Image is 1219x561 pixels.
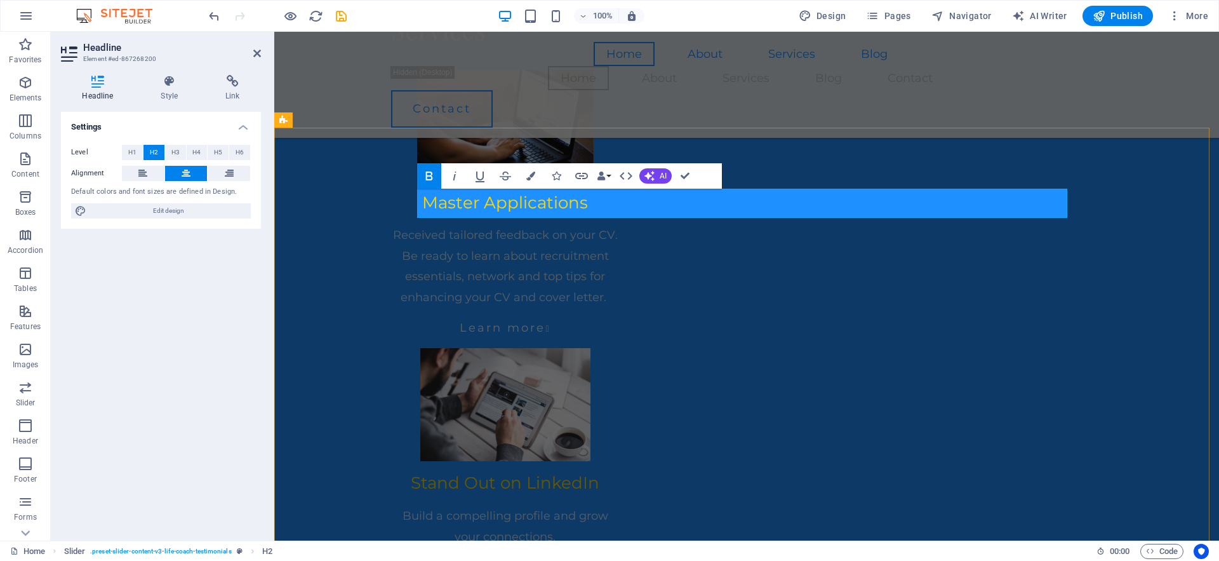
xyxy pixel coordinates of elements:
span: Click to select. Double-click to edit [262,544,272,559]
button: AI Writer [1007,6,1072,26]
a: Click to cancel selection. Double-click to open Pages [10,544,45,559]
label: Alignment [71,166,122,181]
i: Save (Ctrl+S) [334,9,349,24]
button: More [1163,6,1213,26]
button: H1 [122,145,143,160]
button: H3 [165,145,186,160]
nav: breadcrumb [64,544,273,559]
p: Accordion [8,245,43,255]
span: 00 00 [1110,544,1129,559]
i: Undo: Delete elements (Ctrl+Z) [207,9,222,24]
p: Content [11,169,39,179]
img: Editor Logo [73,8,168,24]
button: Usercentrics [1194,544,1209,559]
p: Images [13,360,39,370]
button: reload [308,8,323,24]
button: Navigator [926,6,997,26]
span: H5 [214,145,222,160]
h4: Settings [61,112,261,135]
span: AI Writer [1012,10,1067,22]
h4: Style [140,75,204,102]
button: Click here to leave preview mode and continue editing [283,8,298,24]
p: Header [13,436,38,446]
p: Elements [10,93,42,103]
button: Pages [861,6,916,26]
span: Pages [866,10,910,22]
span: . preset-slider-content-v3-life-coach-testimonials [90,544,232,559]
p: Boxes [15,207,36,217]
button: Confirm (⌘+⏎) [673,163,697,189]
span: H2 [150,145,158,160]
label: Level [71,145,122,160]
button: save [333,8,349,24]
button: Icons [544,163,568,189]
p: Favorites [9,55,41,65]
button: Edit design [71,203,251,219]
h4: Link [204,75,261,102]
span: H3 [171,145,180,160]
button: Data Bindings [595,163,613,189]
button: Design [794,6,851,26]
span: Click to select. Double-click to edit [64,544,86,559]
h6: 100% [593,8,613,24]
div: Design (Ctrl+Alt+Y) [794,6,851,26]
button: Strikethrough [493,163,517,189]
iframe: To enrich screen reader interactions, please activate Accessibility in Grammarly extension settings [274,32,1219,541]
p: Features [10,321,41,332]
p: Columns [10,131,41,141]
span: AI [660,172,667,180]
button: H5 [208,145,229,160]
button: undo [206,8,222,24]
i: On resize automatically adjust zoom level to fit chosen device. [626,10,637,22]
span: Code [1146,544,1178,559]
p: Slider [16,398,36,408]
button: Colors [519,163,543,189]
button: H4 [187,145,208,160]
button: HTML [614,163,638,189]
button: Bold (⌘B) [417,163,441,189]
span: Publish [1093,10,1143,22]
span: H4 [192,145,201,160]
p: Tables [14,283,37,294]
p: Footer [14,474,37,484]
h2: Headline [83,42,261,53]
button: Link [570,163,594,189]
span: H1 [128,145,137,160]
span: : [1119,546,1121,556]
span: Navigator [931,10,992,22]
span: More [1168,10,1208,22]
p: Forms [14,512,37,522]
span: H6 [236,145,244,160]
button: Underline (⌘U) [468,163,492,189]
i: Reload page [309,9,323,24]
button: H2 [143,145,164,160]
button: 100% [574,8,619,24]
button: Publish [1082,6,1153,26]
h6: Session time [1096,544,1130,559]
button: Code [1140,544,1183,559]
i: This element is a customizable preset [237,548,243,555]
h3: Element #ed-867268200 [83,53,236,65]
button: H6 [229,145,250,160]
span: Edit design [90,203,247,219]
div: Default colors and font sizes are defined in Design. [71,187,251,198]
h4: Headline [61,75,140,102]
span: Design [799,10,846,22]
button: Italic (⌘I) [443,163,467,189]
button: AI [639,168,672,184]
